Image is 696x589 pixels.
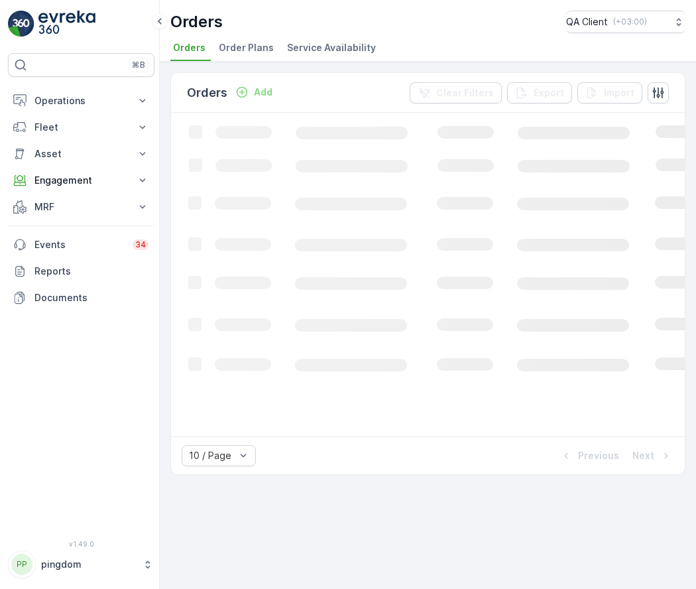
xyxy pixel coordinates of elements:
[558,448,620,464] button: Previous
[287,41,376,54] span: Service Availability
[604,86,634,99] p: Import
[613,17,647,27] p: ( +03:00 )
[219,41,274,54] span: Order Plans
[187,84,227,102] p: Orders
[8,11,34,37] img: logo
[8,285,154,311] a: Documents
[534,86,564,99] p: Export
[8,167,154,194] button: Engagement
[507,82,572,103] button: Export
[230,84,278,100] button: Add
[34,121,128,134] p: Fleet
[34,94,128,107] p: Operations
[8,258,154,285] a: Reports
[578,449,619,462] p: Previous
[8,551,154,578] button: PPpingdom
[11,554,32,575] div: PP
[8,88,154,114] button: Operations
[566,15,608,29] p: QA Client
[8,540,154,548] span: v 1.49.0
[410,82,502,103] button: Clear Filters
[566,11,685,33] button: QA Client(+03:00)
[8,141,154,167] button: Asset
[135,239,146,250] p: 34
[254,86,272,99] p: Add
[34,238,125,251] p: Events
[34,147,128,161] p: Asset
[34,200,128,214] p: MRF
[41,558,136,571] p: pingdom
[8,231,154,258] a: Events34
[173,41,205,54] span: Orders
[132,60,145,70] p: ⌘B
[632,449,654,462] p: Next
[170,11,223,33] p: Orders
[38,11,95,37] img: logo_light-DOdMpM7g.png
[436,86,494,99] p: Clear Filters
[34,265,149,278] p: Reports
[577,82,642,103] button: Import
[34,174,128,187] p: Engagement
[8,114,154,141] button: Fleet
[34,291,149,304] p: Documents
[631,448,674,464] button: Next
[8,194,154,220] button: MRF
